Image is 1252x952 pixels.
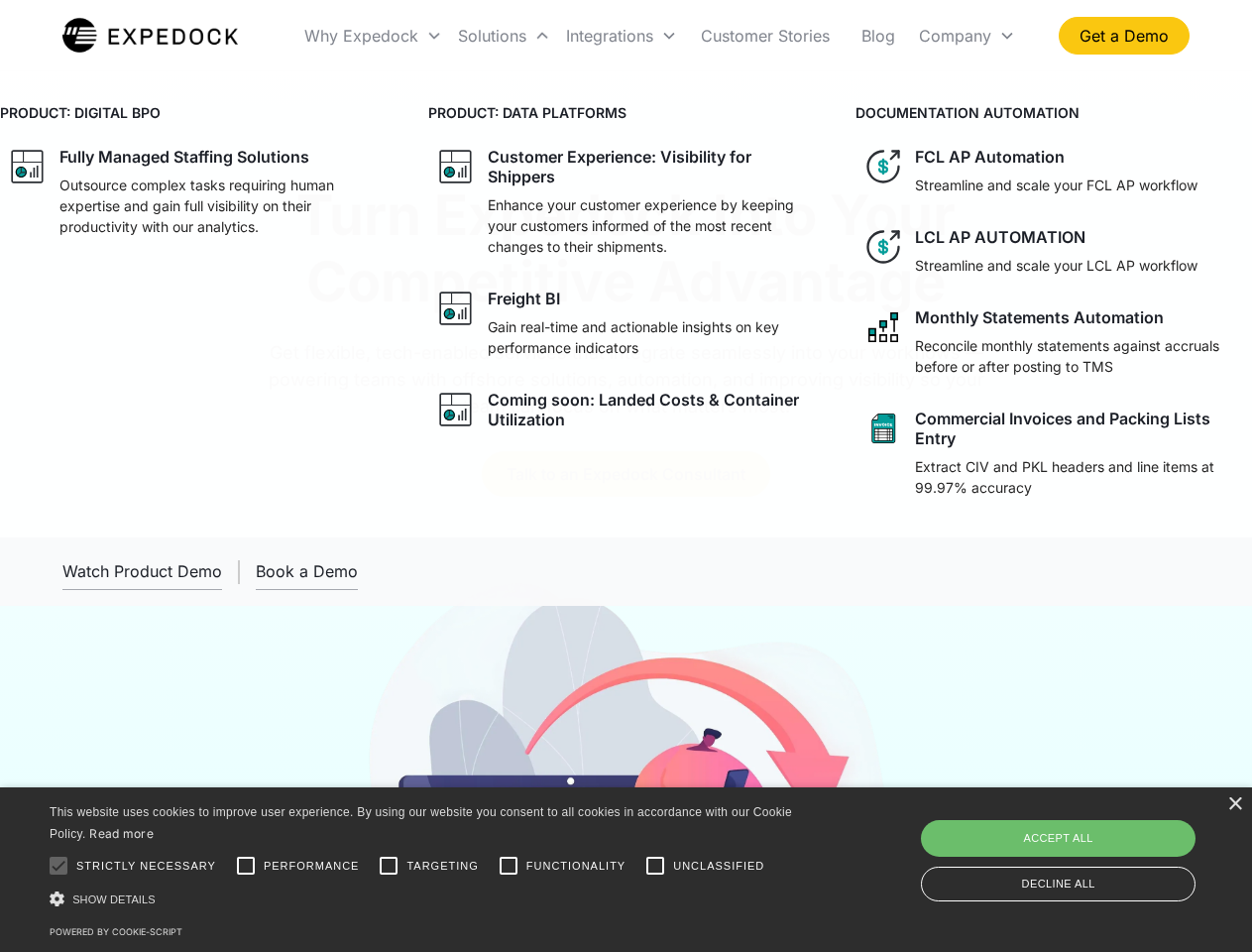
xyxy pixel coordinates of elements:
div: FCL AP Automation [915,147,1065,167]
img: graph icon [8,147,48,186]
img: graph icon [436,147,476,186]
p: Reconcile monthly statements against accruals before or after posting to TMS [915,335,1244,377]
div: Watch Product Demo [62,561,222,581]
img: network like icon [863,307,903,347]
img: dollar icon [863,227,903,267]
div: Integrations [566,26,653,46]
img: Expedock Logo [62,16,238,56]
a: graph iconFreight BIGain real-time and actionable insights on key performance indicators [428,281,825,366]
div: Commercial Invoices and Packing Lists Entry [915,409,1244,448]
a: Get a Demo [1059,17,1190,55]
div: Solutions [458,26,526,46]
a: Read more [89,826,154,841]
a: dollar iconFCL AP AutomationStreamline and scale your FCL AP workflow [855,139,1252,203]
div: Solutions [450,2,558,69]
p: Outsource complex tasks requiring human expertise and gain full visibility on their productivity ... [59,175,389,237]
div: Fully Managed Staffing Solutions [59,147,309,167]
p: Streamline and scale your LCL AP workflow [915,255,1197,276]
span: Performance [264,858,360,875]
a: dollar iconLCL AP AUTOMATIONStreamline and scale your LCL AP workflow [855,219,1252,284]
div: Show details [50,889,799,909]
h4: DOCUMENTATION AUTOMATION [855,102,1252,123]
a: graph iconCustomer Experience: Visibility for ShippersEnhance your customer experience by keeping... [428,139,825,265]
a: open lightbox [62,553,222,590]
div: Coming soon: Landed Costs & Container Utilization [488,390,817,429]
img: graph icon [436,289,476,328]
div: Monthly Statements Automation [915,307,1164,327]
div: Customer Experience: Visibility for Shippers [488,147,817,186]
span: Unclassified [673,858,764,875]
img: graph icon [436,390,476,429]
a: network like iconMonthly Statements AutomationReconcile monthly statements against accruals befor... [855,299,1252,385]
span: Functionality [526,858,626,875]
a: Book a Demo [256,553,358,590]
p: Enhance your customer experience by keeping your customers informed of the most recent changes to... [488,194,817,257]
div: Why Expedock [296,2,450,69]
p: Extract CIV and PKL headers and line items at 99.97% accuracy [915,456,1244,498]
img: dollar icon [863,147,903,186]
p: Streamline and scale your FCL AP workflow [915,175,1197,195]
div: Integrations [558,2,685,69]
a: Blog [846,2,911,69]
a: Powered by cookie-script [50,926,182,937]
p: Gain real-time and actionable insights on key performance indicators [488,316,817,358]
span: Targeting [406,858,478,875]
a: sheet iconCommercial Invoices and Packing Lists EntryExtract CIV and PKL headers and line items a... [855,401,1252,506]
a: home [62,16,238,56]
div: Freight BI [488,289,560,308]
span: This website uses cookies to improve user experience. By using our website you consent to all coo... [50,805,792,842]
div: LCL AP AUTOMATION [915,227,1085,247]
a: graph iconComing soon: Landed Costs & Container Utilization [428,382,825,437]
div: Company [919,26,991,46]
span: Strictly necessary [76,858,216,875]
a: Customer Stories [685,2,846,69]
iframe: Chat Widget [922,738,1252,952]
div: Company [911,2,1023,69]
img: sheet icon [863,409,903,448]
h4: PRODUCT: DATA PLATFORMS [428,102,825,123]
div: Why Expedock [304,26,418,46]
span: Show details [72,893,156,905]
div: Book a Demo [256,561,358,581]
